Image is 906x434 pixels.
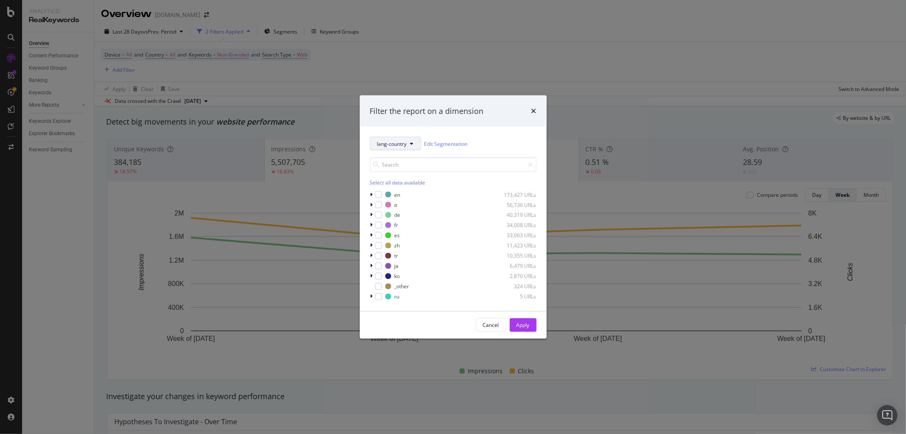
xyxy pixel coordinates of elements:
[495,232,536,239] div: 33,063 URLs
[360,95,547,339] div: modal
[495,242,536,249] div: 11,423 URLs
[14,14,20,20] img: logo_orange.svg
[370,105,484,116] div: Filter the report on a dimension
[495,283,536,290] div: 324 URLs
[395,211,401,218] div: de
[510,318,536,332] button: Apply
[476,318,506,332] button: Cancel
[395,221,398,229] div: fr
[483,321,499,329] div: Cancel
[14,22,20,29] img: website_grey.svg
[395,252,398,259] div: tr
[395,272,400,280] div: ko
[495,293,536,300] div: 5 URLs
[395,293,400,300] div: ru
[85,49,92,56] img: tab_keywords_by_traffic_grey.svg
[395,262,399,269] div: ja
[495,262,536,269] div: 6,479 URLs
[395,232,400,239] div: es
[517,321,530,329] div: Apply
[495,201,536,208] div: 56,736 URLs
[395,191,401,198] div: en
[424,139,468,148] a: Edit Segmentation
[495,221,536,229] div: 34,008 URLs
[370,137,421,150] button: lang-country
[377,140,407,147] span: lang-country
[45,50,65,56] div: Dominio
[370,157,536,172] input: Search
[531,105,536,116] div: times
[395,242,400,249] div: zh
[370,179,536,186] div: Select all data available
[22,22,95,29] div: Dominio: [DOMAIN_NAME]
[35,49,42,56] img: tab_domain_overview_orange.svg
[495,272,536,280] div: 2,870 URLs
[495,252,536,259] div: 10,355 URLs
[495,211,536,218] div: 40,319 URLs
[95,50,141,56] div: Keyword (traffico)
[495,191,536,198] div: 173,427 URLs
[24,14,42,20] div: v 4.0.25
[877,405,898,425] div: Open Intercom Messenger
[395,283,409,290] div: _other
[395,201,398,208] div: it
